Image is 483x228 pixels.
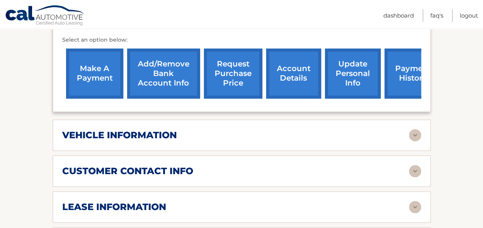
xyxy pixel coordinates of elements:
[460,9,478,22] a: Logout
[384,49,442,99] a: payment history
[409,129,421,141] img: accordion-rest.svg
[266,49,321,99] a: account details
[409,165,421,177] img: accordion-rest.svg
[62,36,421,45] p: Select an option below:
[383,9,414,22] a: Dashboard
[62,201,166,213] h2: lease information
[409,201,421,213] img: accordion-rest.svg
[430,9,443,22] a: FAQ's
[62,165,193,177] h2: customer contact info
[127,49,200,99] a: Add/Remove bank account info
[66,49,123,99] a: make a payment
[325,49,381,99] a: update personal info
[204,49,262,99] a: request purchase price
[5,5,85,27] a: Cal Automotive
[62,129,177,141] h2: vehicle information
